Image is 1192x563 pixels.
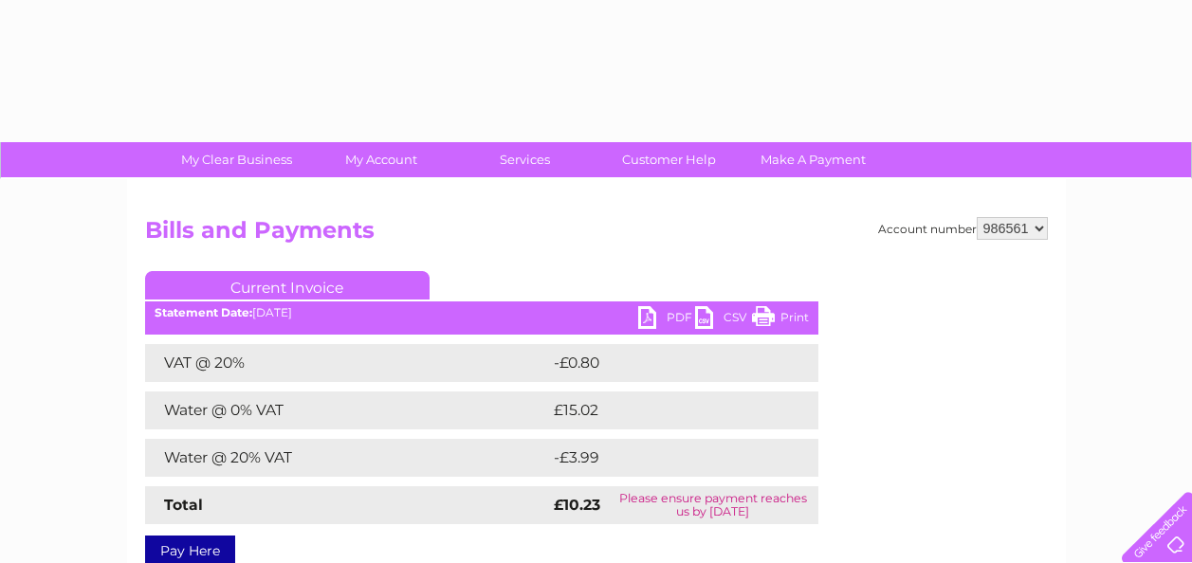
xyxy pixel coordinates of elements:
[155,305,252,319] b: Statement Date:
[554,496,600,514] strong: £10.23
[549,439,779,477] td: -£3.99
[638,306,695,334] a: PDF
[447,142,603,177] a: Services
[752,306,809,334] a: Print
[145,439,549,477] td: Water @ 20% VAT
[878,217,1048,240] div: Account number
[608,486,817,524] td: Please ensure payment reaches us by [DATE]
[164,496,203,514] strong: Total
[145,217,1048,253] h2: Bills and Payments
[591,142,747,177] a: Customer Help
[695,306,752,334] a: CSV
[158,142,315,177] a: My Clear Business
[549,344,779,382] td: -£0.80
[145,391,549,429] td: Water @ 0% VAT
[145,306,818,319] div: [DATE]
[145,271,430,300] a: Current Invoice
[735,142,891,177] a: Make A Payment
[145,344,549,382] td: VAT @ 20%
[303,142,459,177] a: My Account
[549,391,779,429] td: £15.02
